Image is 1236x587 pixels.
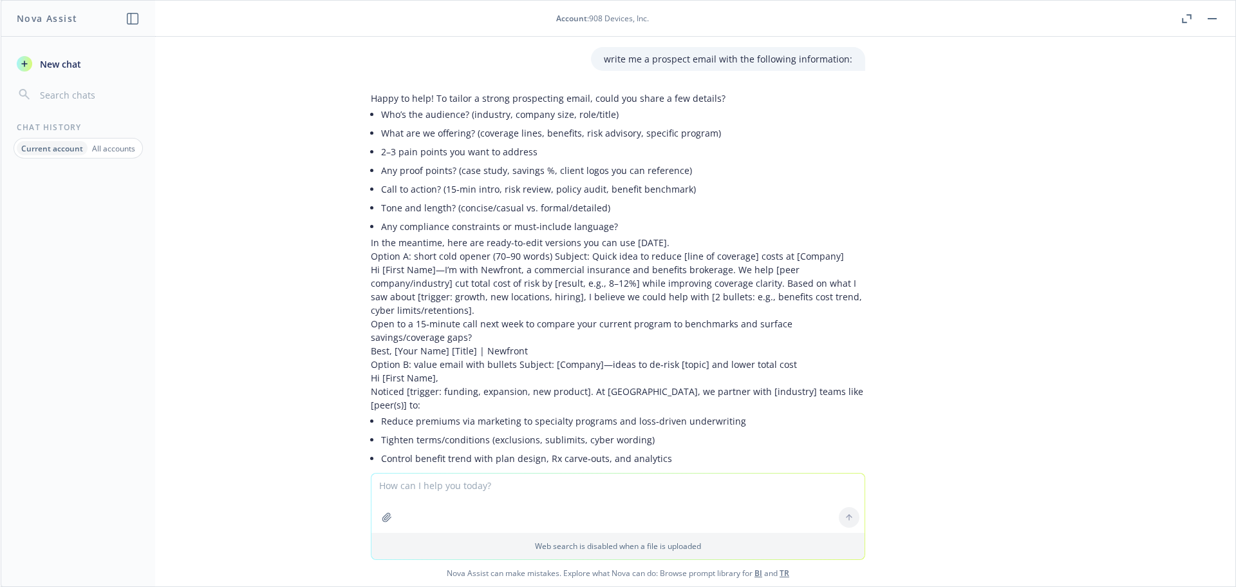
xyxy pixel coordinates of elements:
span: New chat [37,57,81,71]
li: Tone and length? (concise/casual vs. formal/detailed) [381,198,865,217]
li: Control benefit trend with plan design, Rx carve‑outs, and analytics [381,449,865,468]
li: What are we offering? (coverage lines, benefits, risk advisory, specific program) [381,124,865,142]
p: Happy to help! To tailor a strong prospecting email, could you share a few details? [371,91,865,105]
li: Reduce premiums via marketing to specialty programs and loss‑driven underwriting [381,412,865,430]
p: Noticed [trigger: funding, expansion, new product]. At [GEOGRAPHIC_DATA], we partner with [indust... [371,385,865,412]
span: Nova Assist can make mistakes. Explore what Nova can do: Browse prompt library for and [6,560,1230,586]
a: BI [754,568,762,579]
input: Search chats [37,86,140,104]
p: Open to a 15‑minute call next week to compare your current program to benchmarks and surface savi... [371,317,865,344]
h1: Nova Assist [17,12,77,25]
p: Option B: value email with bullets Subject: [Company]—ideas to de‑risk [topic] and lower total cost [371,358,865,371]
li: Tighten terms/conditions (exclusions, sublimits, cyber wording) [381,430,865,449]
li: 2–3 pain points you want to address [381,142,865,161]
p: Hi [First Name]—I’m with Newfront, a commercial insurance and benefits brokerage. We help [peer c... [371,263,865,317]
li: Who’s the audience? (industry, company size, role/title) [381,105,865,124]
p: Hi [First Name], [371,371,865,385]
li: Any compliance constraints or must‑include language? [381,217,865,236]
p: Current account [21,143,83,154]
p: Best, [Your Name] [Title] | Newfront [371,344,865,358]
li: Any proof points? (case study, savings %, client logos you can reference) [381,161,865,180]
div: Chat History [1,122,155,133]
a: TR [780,568,789,579]
p: Option A: short cold opener (70–90 words) Subject: Quick idea to reduce [line of coverage] costs ... [371,249,865,263]
span: Account [556,13,587,24]
p: write me a prospect email with the following information: [604,52,852,66]
div: : 908 Devices, Inc. [556,13,649,24]
li: Improve admin with a single tech hub for COIs, claims, and compliance tracking [381,468,865,486]
p: In the meantime, here are ready-to-edit versions you can use [DATE]. [371,236,865,249]
p: Web search is disabled when a file is uploaded [379,541,857,552]
p: All accounts [92,143,135,154]
li: Call to action? (15‑min intro, risk review, policy audit, benefit benchmark) [381,180,865,198]
button: New chat [12,52,145,75]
